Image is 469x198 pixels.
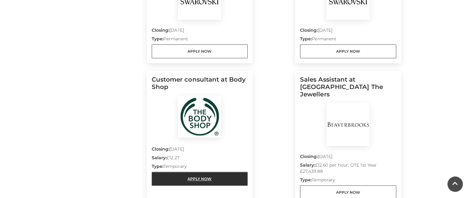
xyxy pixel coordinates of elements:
h5: Customer consultant at Body Shop [152,76,248,95]
p: Permanent [152,36,248,44]
p: Permanent [300,36,396,44]
p: Temporary [300,177,396,185]
p: [DATE] [152,27,248,36]
p: £12.27 [152,155,248,163]
strong: Type: [152,36,163,42]
strong: Salary: [300,162,315,168]
p: £12.60 per hour; OTE 1st Year £27,439.88 [300,162,396,177]
strong: Closing: [300,154,318,159]
a: Apply Now [152,172,248,186]
strong: Closing: [152,146,170,152]
strong: Closing: [300,27,318,33]
strong: Type: [152,164,163,169]
strong: Closing: [152,27,170,33]
a: Apply Now [152,44,248,58]
p: [DATE] [152,146,248,155]
p: [DATE] [300,153,396,162]
h5: Sales Assistant at [GEOGRAPHIC_DATA] The Jewellers [300,76,396,103]
a: Apply Now [300,44,396,58]
strong: Type: [300,177,312,183]
strong: Type: [300,36,312,42]
img: Body Shop [178,95,221,138]
strong: Salary: [152,155,167,160]
p: Temporary [152,163,248,172]
p: [DATE] [300,27,396,36]
img: BeaverBrooks The Jewellers [327,103,370,146]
